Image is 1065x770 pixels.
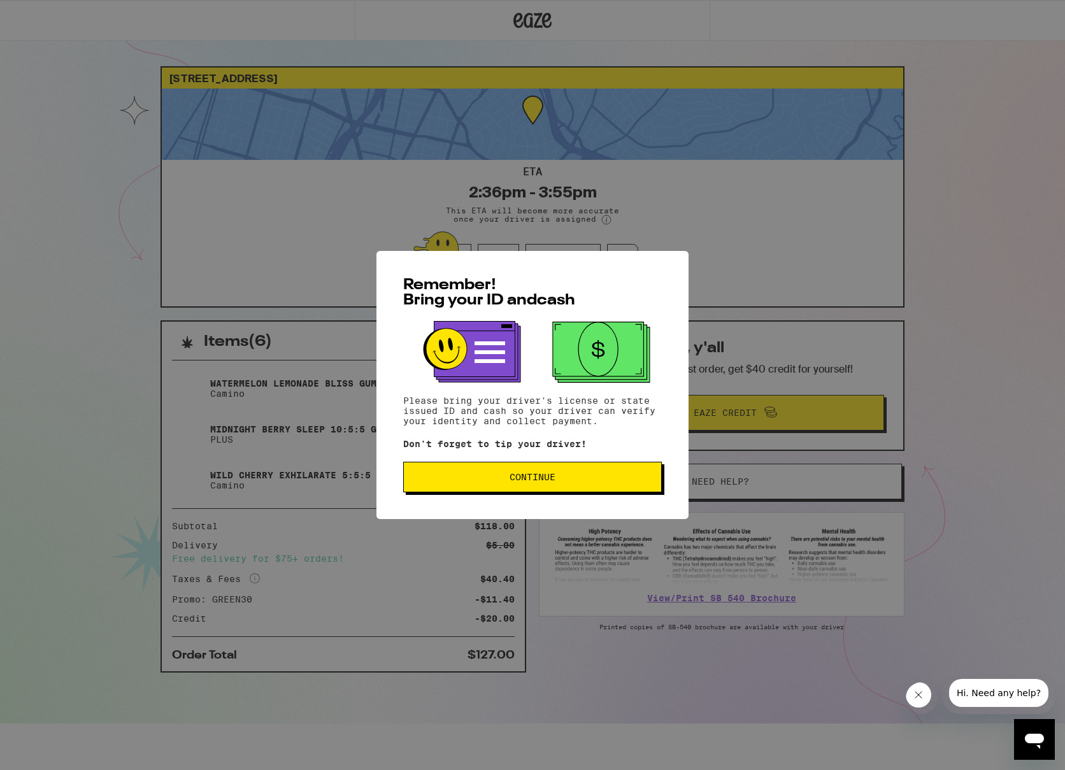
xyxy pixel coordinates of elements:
[943,679,1055,714] iframe: Message from company
[1014,719,1055,760] iframe: Button to launch messaging window
[906,682,938,714] iframe: Close message
[403,396,662,426] p: Please bring your driver's license or state issued ID and cash so your driver can verify your ide...
[403,278,575,308] span: Remember! Bring your ID and cash
[403,439,662,449] p: Don't forget to tip your driver!
[403,462,662,492] button: Continue
[510,473,555,481] span: Continue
